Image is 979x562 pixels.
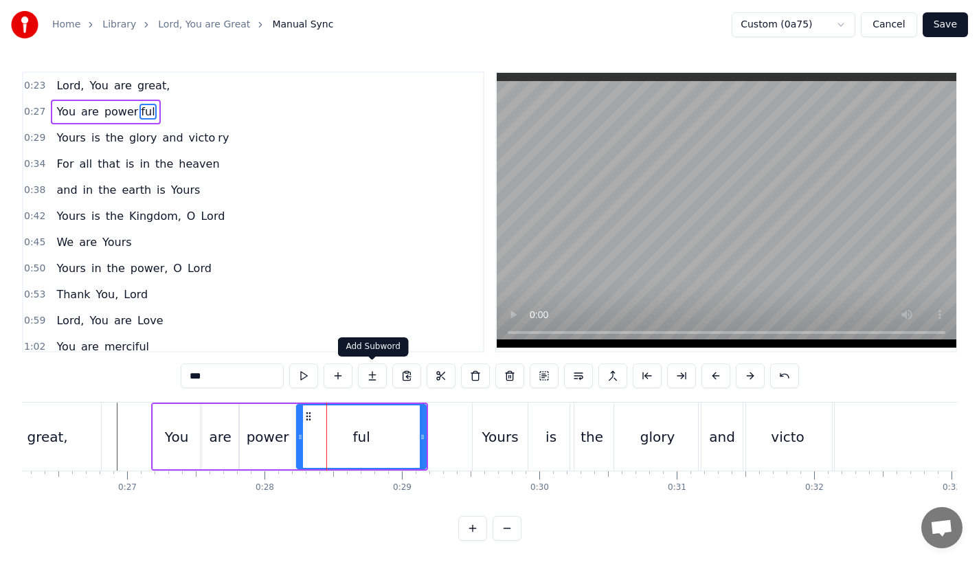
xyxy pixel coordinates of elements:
span: great, [136,78,171,93]
a: Library [102,18,136,32]
span: Thank [55,286,91,302]
span: Lord, [55,78,85,93]
span: Yours [55,130,87,146]
span: Manual Sync [272,18,333,32]
img: youka [11,11,38,38]
span: in [90,260,103,276]
span: 0:38 [24,183,45,197]
span: Lord [199,208,226,224]
span: O [185,208,197,224]
div: 0:28 [256,482,274,493]
div: Yours [482,427,519,447]
span: You [55,339,77,355]
span: You [88,313,110,328]
span: O [172,260,183,276]
span: that [96,156,122,172]
span: are [80,339,100,355]
span: glory [128,130,158,146]
span: 0:42 [24,210,45,223]
div: and [709,427,735,447]
div: 0:30 [530,482,549,493]
span: 0:53 [24,288,45,302]
span: power [103,104,139,120]
span: Yours [55,260,87,276]
span: 1:02 [24,340,45,354]
span: is [90,130,102,146]
span: Lord [122,286,149,302]
div: 0:29 [393,482,412,493]
span: earth [120,182,153,198]
span: is [124,156,136,172]
span: the [154,156,175,172]
span: and [161,130,184,146]
span: 0:27 [24,105,45,119]
span: ful [139,104,156,120]
div: power [247,427,289,447]
div: ful [352,427,370,447]
div: glory [640,427,675,447]
span: You [55,104,77,120]
span: the [104,130,125,146]
span: the [97,182,117,198]
a: Lord, You are Great [158,18,250,32]
span: For [55,156,75,172]
a: Home [52,18,80,32]
span: Yours [170,182,202,198]
span: are [80,104,100,120]
span: 0:29 [24,131,45,145]
div: 0:31 [668,482,686,493]
span: heaven [177,156,221,172]
span: 0:59 [24,314,45,328]
span: is [90,208,102,224]
div: Add Subword [338,337,409,357]
div: 0:32 [805,482,824,493]
span: ry [216,130,230,146]
div: 0:33 [943,482,961,493]
span: in [82,182,95,198]
span: Lord [186,260,213,276]
span: 0:34 [24,157,45,171]
span: Lord, [55,313,85,328]
div: victo [771,427,804,447]
span: 0:50 [24,262,45,276]
span: in [138,156,151,172]
button: Save [923,12,968,37]
span: and [55,182,78,198]
span: You [88,78,110,93]
div: great, [27,427,67,447]
span: You, [95,286,120,302]
span: are [113,313,133,328]
span: all [78,156,93,172]
div: 0:27 [118,482,137,493]
div: the [581,427,603,447]
span: victo [188,130,217,146]
span: 0:45 [24,236,45,249]
span: Love [136,313,165,328]
span: Kingdom, [128,208,183,224]
span: Yours [101,234,133,250]
nav: breadcrumb [52,18,333,32]
div: are [209,427,231,447]
span: Yours [55,208,87,224]
button: Cancel [861,12,916,37]
div: is [545,427,556,447]
span: the [106,260,126,276]
span: merciful [103,339,150,355]
span: power, [129,260,170,276]
span: the [104,208,125,224]
span: We [55,234,75,250]
span: is [155,182,167,198]
span: 0:23 [24,79,45,93]
div: You [165,427,188,447]
span: are [113,78,133,93]
div: Open chat [921,507,963,548]
span: are [78,234,98,250]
